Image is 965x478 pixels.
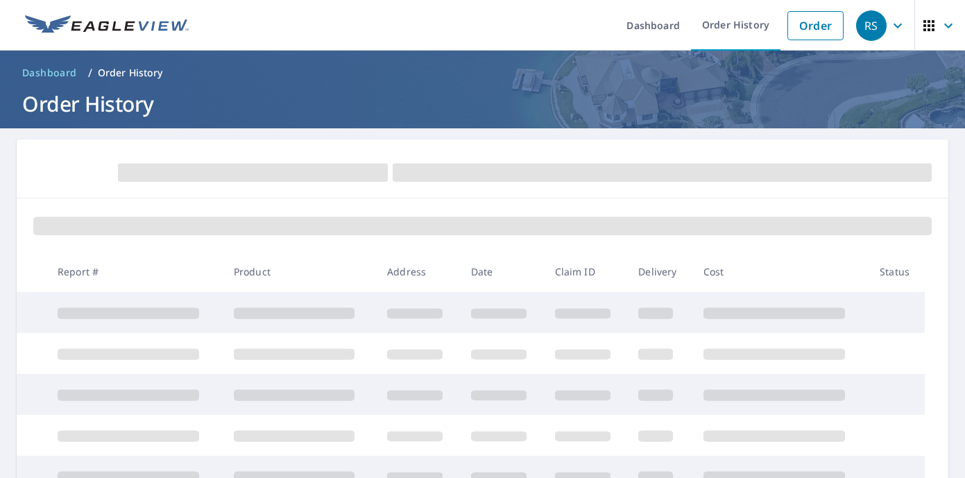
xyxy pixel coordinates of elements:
th: Claim ID [544,251,628,292]
th: Report # [46,251,223,292]
img: EV Logo [25,15,189,36]
h1: Order History [17,89,948,118]
a: Dashboard [17,62,83,84]
p: Order History [98,66,163,80]
th: Delivery [627,251,692,292]
th: Cost [692,251,869,292]
nav: breadcrumb [17,62,948,84]
div: RS [856,10,887,41]
th: Status [869,251,924,292]
th: Address [376,251,460,292]
span: Dashboard [22,66,77,80]
th: Product [223,251,376,292]
li: / [88,65,92,81]
th: Date [460,251,544,292]
a: Order [787,11,844,40]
